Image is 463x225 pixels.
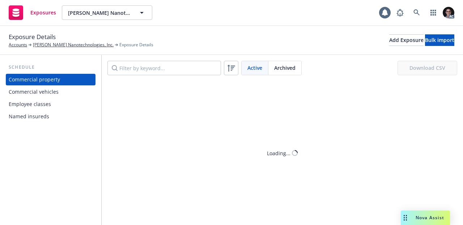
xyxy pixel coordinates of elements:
[9,32,56,42] span: Exposure Details
[119,42,153,48] span: Exposure Details
[107,61,221,75] input: Filter by keyword...
[6,111,95,122] a: Named insureds
[68,9,131,17] span: [PERSON_NAME] Nanotechnologies, Inc.
[6,98,95,110] a: Employee classes
[30,10,56,16] span: Exposures
[6,74,95,85] a: Commercial property
[401,211,410,225] div: Drag to move
[443,7,454,18] img: photo
[62,5,152,20] button: [PERSON_NAME] Nanotechnologies, Inc.
[267,149,290,157] div: Loading...
[389,34,424,46] button: Add Exposure
[426,5,441,20] a: Switch app
[425,35,454,46] div: Bulk import
[33,42,114,48] a: [PERSON_NAME] Nanotechnologies, Inc.
[389,35,424,46] div: Add Exposure
[425,34,454,46] button: Bulk import
[9,98,51,110] div: Employee classes
[416,215,444,221] span: Nova Assist
[9,74,60,85] div: Commercial property
[393,5,407,20] a: Report a Bug
[274,64,296,72] span: Archived
[6,3,59,23] a: Exposures
[6,86,95,98] a: Commercial vehicles
[9,86,59,98] div: Commercial vehicles
[6,64,95,71] div: Schedule
[409,5,424,20] a: Search
[401,211,450,225] button: Nova Assist
[9,111,49,122] div: Named insureds
[9,42,27,48] a: Accounts
[247,64,262,72] span: Active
